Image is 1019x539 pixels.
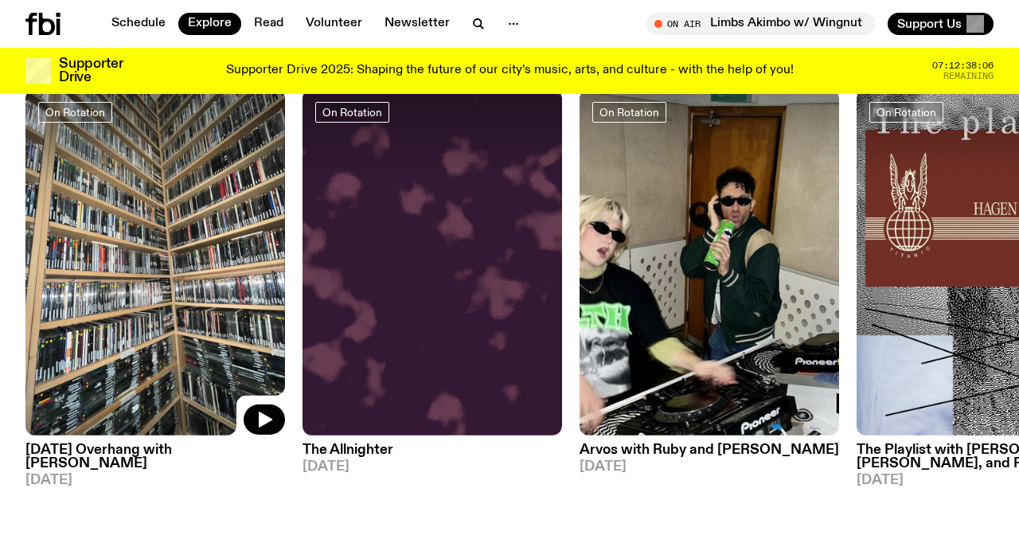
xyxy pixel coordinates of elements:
[897,17,962,31] span: Support Us
[580,435,839,474] a: Arvos with Ruby and [PERSON_NAME][DATE]
[303,435,562,474] a: The Allnighter[DATE]
[876,106,936,118] span: On Rotation
[580,443,839,457] h3: Arvos with Ruby and [PERSON_NAME]
[25,89,285,435] img: A corner shot of the fbi music library
[25,443,285,471] h3: [DATE] Overhang with [PERSON_NAME]
[303,443,562,457] h3: The Allnighter
[178,13,241,35] a: Explore
[932,61,994,70] span: 07:12:38:06
[580,460,839,474] span: [DATE]
[303,460,562,474] span: [DATE]
[25,435,285,487] a: [DATE] Overhang with [PERSON_NAME][DATE]
[375,13,459,35] a: Newsletter
[322,106,382,118] span: On Rotation
[296,13,372,35] a: Volunteer
[244,13,293,35] a: Read
[869,102,943,123] a: On Rotation
[102,13,175,35] a: Schedule
[888,13,994,35] button: Support Us
[59,57,123,84] h3: Supporter Drive
[580,89,839,435] img: Ruby wears a Collarbones t shirt and pretends to play the DJ decks, Al sings into a pringles can....
[226,64,794,78] p: Supporter Drive 2025: Shaping the future of our city’s music, arts, and culture - with the help o...
[599,106,659,118] span: On Rotation
[38,102,112,123] a: On Rotation
[646,13,875,35] button: On AirLimbs Akimbo w/ Wingnut
[25,474,285,487] span: [DATE]
[315,102,389,123] a: On Rotation
[45,106,105,118] span: On Rotation
[943,72,994,80] span: Remaining
[592,102,666,123] a: On Rotation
